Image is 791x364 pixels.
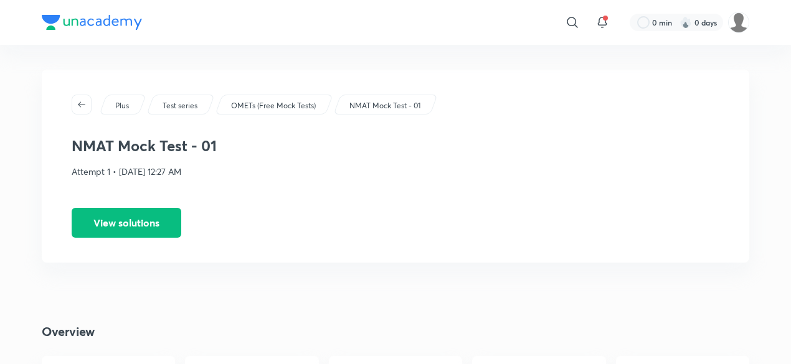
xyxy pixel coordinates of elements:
[72,165,719,178] p: Attempt 1 • [DATE] 12:27 AM
[161,100,200,111] a: Test series
[42,322,749,341] h4: Overview
[72,137,719,155] h3: NMAT Mock Test - 01
[349,100,420,111] p: NMAT Mock Test - 01
[115,100,129,111] p: Plus
[72,208,181,238] button: View solutions
[113,100,131,111] a: Plus
[231,100,316,111] p: OMETs (Free Mock Tests)
[42,15,142,30] img: Company Logo
[680,16,692,29] img: streak
[229,100,318,111] a: OMETs (Free Mock Tests)
[163,100,197,111] p: Test series
[348,100,423,111] a: NMAT Mock Test - 01
[728,12,749,33] img: Bipasha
